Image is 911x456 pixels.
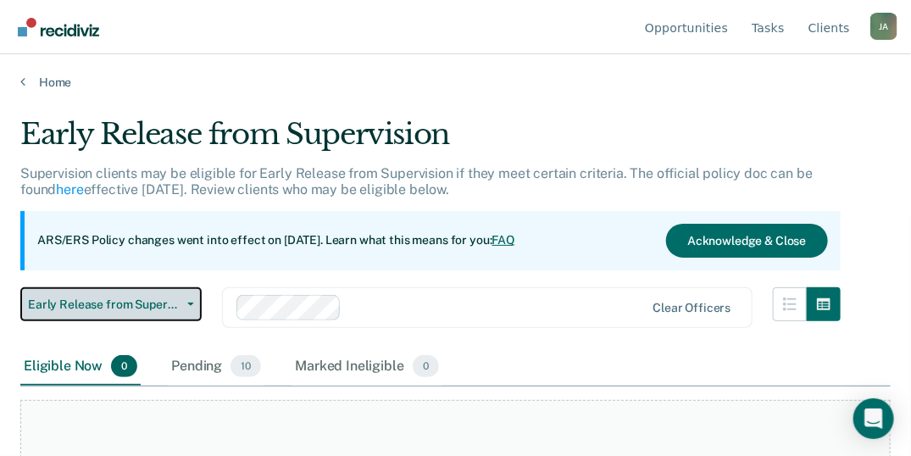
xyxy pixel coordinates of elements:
div: J A [870,13,897,40]
span: 10 [231,355,261,377]
div: Early Release from Supervision [20,117,841,165]
a: here [56,181,83,197]
span: Early Release from Supervision [28,298,181,312]
div: Open Intercom Messenger [853,398,894,439]
a: FAQ [492,233,516,247]
p: ARS/ERS Policy changes went into effect on [DATE]. Learn what this means for you: [37,232,515,249]
span: 0 [111,355,137,377]
div: Marked Ineligible0 [292,348,442,386]
div: Pending10 [168,348,264,386]
img: Recidiviz [18,18,99,36]
p: Supervision clients may be eligible for Early Release from Supervision if they meet certain crite... [20,165,813,197]
button: Profile dropdown button [870,13,897,40]
div: Clear officers [653,301,730,315]
span: 0 [413,355,439,377]
button: Early Release from Supervision [20,287,202,321]
a: Home [20,75,891,90]
button: Acknowledge & Close [666,224,827,258]
div: Eligible Now0 [20,348,141,386]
